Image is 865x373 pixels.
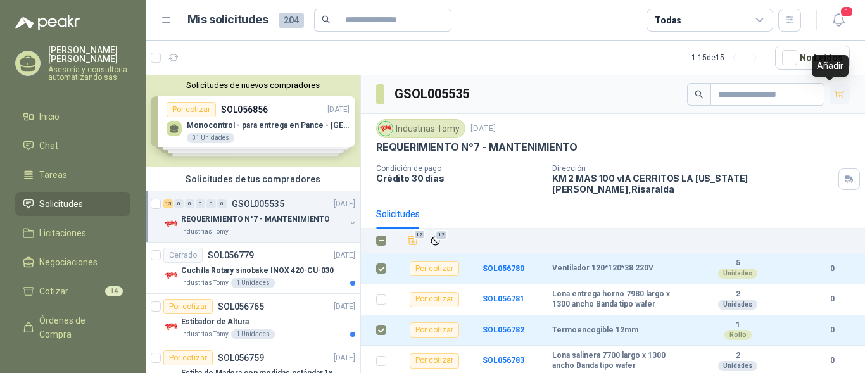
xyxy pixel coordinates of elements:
[218,353,264,362] p: SOL056759
[163,350,213,365] div: Por cotizar
[404,232,422,250] button: Añadir
[163,199,173,208] div: 15
[694,258,781,269] b: 5
[163,268,179,283] img: Company Logo
[814,355,850,367] b: 0
[427,232,444,250] button: Ignorar
[376,164,542,173] p: Condición de pago
[334,301,355,313] p: [DATE]
[163,217,179,232] img: Company Logo
[334,198,355,210] p: [DATE]
[483,264,524,273] a: SOL056780
[231,278,275,288] div: 1 Unidades
[146,75,360,167] div: Solicitudes de nuevos compradoresPor cotizarSOL056856[DATE] Monocontrol - para entrega en Pance -...
[163,248,203,263] div: Cerrado
[163,299,213,314] div: Por cotizar
[15,163,130,187] a: Tareas
[196,199,205,208] div: 0
[814,263,850,275] b: 0
[218,302,264,311] p: SOL056765
[39,110,60,123] span: Inicio
[39,197,83,211] span: Solicitudes
[174,199,184,208] div: 0
[814,293,850,305] b: 0
[15,221,130,245] a: Licitaciones
[279,13,304,28] span: 204
[435,230,447,240] span: 12
[552,326,638,336] b: Termoencogible 12mm
[163,196,358,237] a: 15 0 0 0 0 0 GSOL005535[DATE] Company LogoREQUERIMIENTO N°7 - MANTENIMIENTOIndustrias Tomy
[376,207,420,221] div: Solicitudes
[552,289,686,309] b: Lona entrega horno 7980 largo x 1300 ancho Banda tipo wafer
[146,243,360,294] a: CerradoSOL056779[DATE] Company LogoCuchilla Rotary sinobake INOX 420-CU-030Industrias Tomy1 Unidades
[232,199,284,208] p: GSOL005535
[470,123,496,135] p: [DATE]
[39,139,58,153] span: Chat
[655,13,681,27] div: Todas
[322,15,331,24] span: search
[410,292,459,307] div: Por cotizar
[181,227,229,237] p: Industrias Tomy
[39,313,118,341] span: Órdenes de Compra
[552,263,653,274] b: Ventilador 120*120*38 220V
[181,316,249,328] p: Estibador de Altura
[185,199,194,208] div: 0
[334,250,355,262] p: [DATE]
[483,326,524,334] a: SOL056782
[483,356,524,365] a: SOL056783
[718,300,757,310] div: Unidades
[718,269,757,279] div: Unidades
[15,134,130,158] a: Chat
[827,9,850,32] button: 1
[15,279,130,303] a: Cotizar14
[376,119,465,138] div: Industrias Tomy
[552,351,686,370] b: Lona salinera 7700 largo x 1300 ancho Banda tipo wafer
[151,80,355,90] button: Solicitudes de nuevos compradores
[694,289,781,300] b: 2
[840,6,854,18] span: 1
[15,192,130,216] a: Solicitudes
[775,46,850,70] button: No Leídos
[15,15,80,30] img: Logo peakr
[181,329,229,339] p: Industrias Tomy
[552,164,833,173] p: Dirección
[691,47,765,68] div: 1 - 15 de 15
[379,122,393,136] img: Company Logo
[15,104,130,129] a: Inicio
[146,167,360,191] div: Solicitudes de tus compradores
[814,324,850,336] b: 0
[187,11,268,29] h1: Mis solicitudes
[410,322,459,338] div: Por cotizar
[376,173,542,184] p: Crédito 30 días
[39,168,67,182] span: Tareas
[552,173,833,194] p: KM 2 MAS 100 vIA CERRITOS LA [US_STATE] [PERSON_NAME] , Risaralda
[231,329,275,339] div: 1 Unidades
[812,55,849,77] div: Añadir
[718,361,757,371] div: Unidades
[105,286,123,296] span: 14
[181,265,334,277] p: Cuchilla Rotary sinobake INOX 420-CU-030
[48,46,130,63] p: [PERSON_NAME] [PERSON_NAME]
[414,230,426,240] span: 12
[163,319,179,334] img: Company Logo
[694,351,781,361] b: 2
[217,199,227,208] div: 0
[694,320,781,331] b: 1
[146,294,360,345] a: Por cotizarSOL056765[DATE] Company LogoEstibador de AlturaIndustrias Tomy1 Unidades
[15,308,130,346] a: Órdenes de Compra
[181,278,229,288] p: Industrias Tomy
[181,213,330,225] p: REQUERIMIENTO N°7 - MANTENIMIENTO
[483,294,524,303] a: SOL056781
[410,353,459,369] div: Por cotizar
[48,66,130,81] p: Asesoría y consultoria automatizando sas
[410,261,459,276] div: Por cotizar
[376,141,578,154] p: REQUERIMIENTO N°7 - MANTENIMIENTO
[206,199,216,208] div: 0
[208,251,254,260] p: SOL056779
[39,284,68,298] span: Cotizar
[724,330,752,340] div: Rollo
